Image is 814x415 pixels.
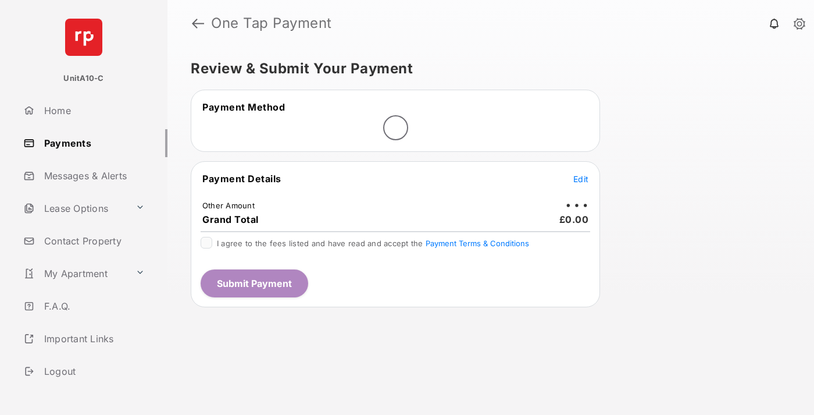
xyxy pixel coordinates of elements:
[19,260,131,288] a: My Apartment
[202,101,285,113] span: Payment Method
[19,357,167,385] a: Logout
[63,73,103,84] p: UnitA10-C
[19,325,149,353] a: Important Links
[19,97,167,125] a: Home
[573,174,588,184] span: Edit
[19,227,167,255] a: Contact Property
[191,62,781,76] h5: Review & Submit Your Payment
[426,239,529,248] button: I agree to the fees listed and have read and accept the
[202,214,259,225] span: Grand Total
[19,129,167,157] a: Payments
[573,173,588,185] button: Edit
[559,214,589,225] span: £0.00
[19,194,131,222] a: Lease Options
[201,269,308,297] button: Submit Payment
[202,173,281,185] span: Payment Details
[211,16,332,30] strong: One Tap Payment
[202,200,255,211] td: Other Amount
[65,19,102,56] img: svg+xml;base64,PHN2ZyB4bWxucz0iaHR0cDovL3d3dy53My5vcmcvMjAwMC9zdmciIHdpZHRoPSI2NCIgaGVpZ2h0PSI2NC...
[217,239,529,248] span: I agree to the fees listed and have read and accept the
[19,292,167,320] a: F.A.Q.
[19,162,167,190] a: Messages & Alerts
